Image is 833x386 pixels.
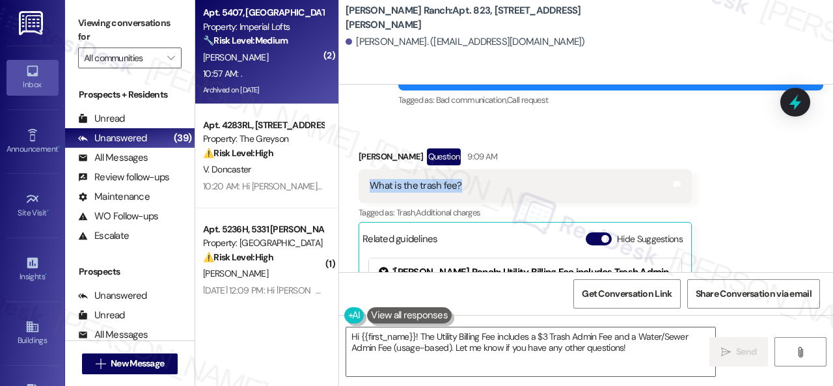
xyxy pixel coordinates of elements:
span: [PERSON_NAME] [203,51,268,63]
div: Unread [78,309,125,322]
strong: 🔧 Risk Level: Medium [203,34,288,46]
div: Apt. 5236H, 5331 [PERSON_NAME] [203,223,323,236]
span: Share Conversation via email [696,287,812,301]
div: What is the trash fee? [370,179,462,193]
div: WO Follow-ups [78,210,158,223]
div: Property: [GEOGRAPHIC_DATA] [203,236,323,250]
div: Tagged as: [359,203,692,222]
span: Send [736,345,756,359]
div: Review follow-ups [78,171,169,184]
button: Get Conversation Link [573,279,680,309]
div: Property: The Greyson [203,132,323,146]
div: Question [427,148,461,165]
label: Viewing conversations for [78,13,182,48]
div: Prospects + Residents [65,88,195,102]
button: New Message [82,353,178,374]
div: 9:09 AM [464,150,497,163]
span: Call request [507,94,548,105]
a: Inbox [7,60,59,95]
div: Unanswered [78,289,147,303]
a: Site Visit • [7,188,59,223]
div: [PERSON_NAME] [359,148,692,169]
span: • [58,143,60,152]
button: Send [709,337,768,366]
span: New Message [111,357,164,370]
div: Apt. 4283RL, [STREET_ADDRESS] [203,118,323,132]
span: Get Conversation Link [582,287,672,301]
span: Bad communication , [436,94,507,105]
i:  [96,359,105,369]
i:  [795,347,805,357]
div: '[PERSON_NAME] Ranch: Utility Billing Fee includes Trash Admin Fee ($3) and Water/Sewer Admin Fee... [379,266,672,322]
button: Share Conversation via email [687,279,820,309]
strong: ⚠️ Risk Level: High [203,251,273,263]
div: All Messages [78,328,148,342]
div: Archived on [DATE] [202,82,325,98]
div: Apt. 5407, [GEOGRAPHIC_DATA] [203,6,323,20]
div: (39) [171,128,195,148]
div: [PERSON_NAME]. ([EMAIL_ADDRESS][DOMAIN_NAME]) [346,35,585,49]
input: All communities [84,48,161,68]
a: Buildings [7,316,59,351]
strong: ⚠️ Risk Level: High [203,147,273,159]
div: Property: Imperial Lofts [203,20,323,34]
div: Unread [78,112,125,126]
img: ResiDesk Logo [19,11,46,35]
textarea: Hi {{first_name}}! The Utility Billing Fee includes a $3 Trash Admin Fee and a Water/Sewer Admin ... [346,327,715,376]
div: Maintenance [78,190,150,204]
div: Unanswered [78,131,147,145]
a: Insights • [7,252,59,287]
label: Hide Suggestions [617,232,683,246]
div: Escalate [78,229,129,243]
span: V. Doncaster [203,163,251,175]
div: Prospects [65,265,195,279]
div: Related guidelines [362,232,438,251]
div: All Messages [78,151,148,165]
div: 10:57 AM: . [203,68,242,79]
i:  [721,347,731,357]
span: Additional charges [416,207,480,218]
span: Trash , [396,207,416,218]
span: • [47,206,49,215]
span: • [45,270,47,279]
div: Tagged as: [398,90,823,109]
i:  [167,53,174,63]
b: [PERSON_NAME] Ranch: Apt. 823, [STREET_ADDRESS][PERSON_NAME] [346,4,606,32]
span: [PERSON_NAME] [203,268,268,279]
